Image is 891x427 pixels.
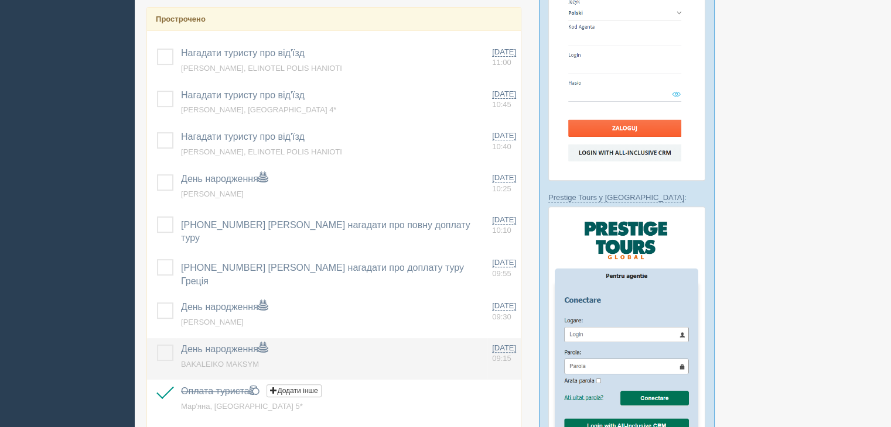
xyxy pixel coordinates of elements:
span: 10:10 [492,226,511,235]
a: [DATE] 11:00 [492,47,516,68]
a: BAKALEIKO MAKSYM [181,360,259,369]
a: Мар'яна, [GEOGRAPHIC_DATA] 5* [181,402,303,411]
span: [DATE] [492,47,516,57]
a: [DATE] 10:45 [492,89,516,111]
b: Прострочено [156,15,206,23]
a: [PERSON_NAME] [181,190,244,198]
a: [PERSON_NAME], ELINOTEL POLIS HANIOTI [181,147,342,156]
a: [DATE] 10:40 [492,130,516,152]
span: [DATE] [492,215,516,225]
a: Prestige Tours у [GEOGRAPHIC_DATA] [548,193,684,202]
a: [PERSON_NAME], ELINOTEL POLIS HANIOTI [181,64,342,73]
a: День народження [181,302,268,312]
span: 09:30 [492,312,511,321]
a: [DATE] 10:25 [492,173,516,194]
span: [PHONE_NUMBER] [PERSON_NAME] нагадати про доплату туру Греція [181,263,464,286]
p: : [548,192,705,203]
a: [PERSON_NAME], [GEOGRAPHIC_DATA] 4* [181,105,336,114]
span: 10:25 [492,184,511,193]
span: [DATE] [492,258,516,267]
span: 10:45 [492,100,511,109]
a: [DATE] 09:55 [492,257,516,279]
a: [DATE] 10:10 [492,215,516,236]
a: День народження [181,174,268,184]
a: День народження [181,344,268,354]
span: 10:40 [492,142,511,151]
span: [DATE] [492,173,516,182]
a: Нагадати туристу про від'їзд [181,48,305,58]
span: [DATE] [492,301,516,311]
span: 09:15 [492,354,511,363]
a: Оплата туриста [181,386,259,396]
a: Нагадати туристу про від'їзд [181,90,305,100]
a: [PERSON_NAME] [181,318,244,326]
button: Додати інше [267,384,321,397]
span: [PHONE_NUMBER] [PERSON_NAME] нагадати про повну доплату туру [181,220,470,243]
a: Нагадати туристу про від'їзд [181,132,305,142]
a: [DATE] 09:15 [492,343,516,364]
span: 11:00 [492,58,511,67]
span: [DATE] [492,343,516,353]
span: [DATE] [492,131,516,140]
span: 09:55 [492,269,511,278]
a: [DATE] 09:30 [492,301,516,322]
span: [DATE] [492,89,516,99]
